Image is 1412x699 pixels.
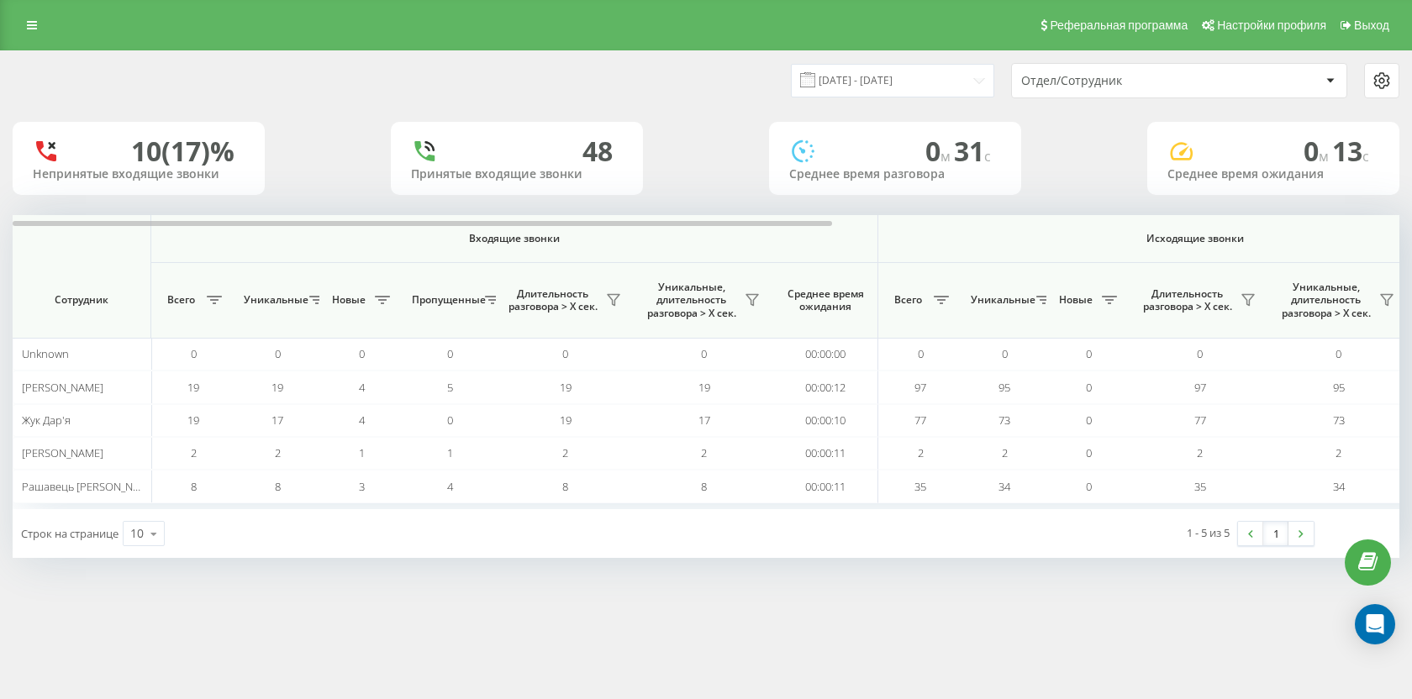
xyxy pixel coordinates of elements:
span: [PERSON_NAME] [22,445,103,460]
span: [PERSON_NAME] [22,380,103,395]
span: 19 [187,413,199,428]
span: 19 [271,380,283,395]
span: 19 [560,380,572,395]
span: 19 [698,380,710,395]
span: 3 [359,479,365,494]
td: 00:00:11 [773,437,878,470]
div: Среднее время разговора [789,167,1001,181]
span: Пропущенные [412,293,480,307]
span: 8 [701,479,707,494]
span: 1 [447,445,453,460]
span: 77 [1194,413,1206,428]
span: Входящие звонки [195,232,834,245]
span: Новые [328,293,370,307]
span: Всего [887,293,929,307]
span: c [984,147,991,166]
div: 10 [130,525,144,542]
a: 1 [1263,522,1288,545]
span: 0 [1086,346,1092,361]
span: Всего [160,293,202,307]
span: 0 [359,346,365,361]
span: 4 [359,380,365,395]
span: 0 [1002,346,1008,361]
span: 73 [998,413,1010,428]
span: 8 [562,479,568,494]
span: 95 [1333,380,1345,395]
div: 1 - 5 из 5 [1187,524,1230,541]
span: 0 [1336,346,1341,361]
span: Новые [1055,293,1097,307]
span: 2 [1197,445,1203,460]
span: 34 [1333,479,1345,494]
span: 2 [191,445,197,460]
span: 1 [359,445,365,460]
td: 00:00:00 [773,338,878,371]
span: Настройки профиля [1217,18,1326,32]
div: 10 (17)% [131,135,234,167]
div: Отдел/Сотрудник [1021,74,1222,88]
span: Уникальные [971,293,1031,307]
span: 97 [914,380,926,395]
div: Open Intercom Messenger [1355,604,1395,644]
span: 8 [191,479,197,494]
span: Длительность разговора > Х сек. [504,287,601,313]
span: 0 [275,346,281,361]
div: 48 [582,135,613,167]
span: 35 [914,479,926,494]
div: Непринятые входящие звонки [33,167,245,181]
span: 0 [1197,346,1203,361]
span: 2 [275,445,281,460]
span: Выход [1354,18,1389,32]
span: 13 [1332,133,1369,169]
span: 35 [1194,479,1206,494]
span: 95 [998,380,1010,395]
span: Среднее время ожидания [786,287,865,313]
span: 0 [447,413,453,428]
span: 2 [701,445,707,460]
span: 0 [562,346,568,361]
span: Сотрудник [27,293,136,307]
div: Среднее время ожидания [1167,167,1379,181]
span: Строк на странице [21,526,119,541]
span: 4 [359,413,365,428]
span: м [1319,147,1332,166]
span: Уникальные [244,293,304,307]
span: 19 [187,380,199,395]
td: 00:00:10 [773,404,878,437]
span: c [1362,147,1369,166]
span: 19 [560,413,572,428]
span: 0 [918,346,924,361]
span: 2 [918,445,924,460]
span: 17 [698,413,710,428]
span: 0 [1086,380,1092,395]
span: 97 [1194,380,1206,395]
td: 00:00:11 [773,470,878,502]
span: Реферальная программа [1050,18,1188,32]
span: Уникальные, длительность разговора > Х сек. [1278,281,1374,320]
span: 0 [447,346,453,361]
span: Жук Дар'я [22,413,71,428]
span: 17 [271,413,283,428]
div: Принятые входящие звонки [411,167,623,181]
td: 00:00:12 [773,371,878,403]
span: 2 [1336,445,1341,460]
span: 4 [447,479,453,494]
span: 0 [701,346,707,361]
span: 0 [191,346,197,361]
span: Unknown [22,346,69,361]
span: 2 [1002,445,1008,460]
span: 34 [998,479,1010,494]
span: 0 [925,133,954,169]
span: 73 [1333,413,1345,428]
span: Уникальные, длительность разговора > Х сек. [643,281,740,320]
span: Рашавець [PERSON_NAME] [22,479,158,494]
span: 5 [447,380,453,395]
span: 8 [275,479,281,494]
span: 2 [562,445,568,460]
span: 77 [914,413,926,428]
span: 0 [1086,413,1092,428]
span: Длительность разговора > Х сек. [1139,287,1235,313]
span: 0 [1086,445,1092,460]
span: 31 [954,133,991,169]
span: 0 [1086,479,1092,494]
